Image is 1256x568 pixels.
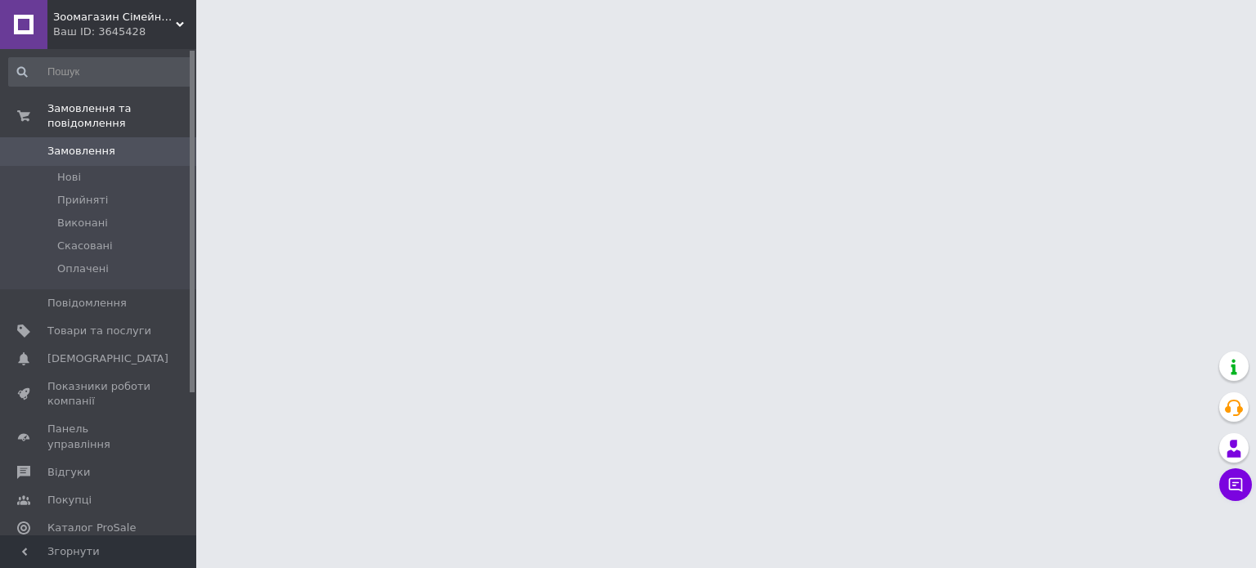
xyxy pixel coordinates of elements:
span: Товари та послуги [47,324,151,338]
span: Нові [57,170,81,185]
span: [DEMOGRAPHIC_DATA] [47,351,168,366]
span: Замовлення [47,144,115,159]
span: Показники роботи компанії [47,379,151,409]
div: Ваш ID: 3645428 [53,25,196,39]
button: Чат з покупцем [1219,468,1252,501]
span: Покупці [47,493,92,508]
span: Панель управління [47,422,151,451]
span: Відгуки [47,465,90,480]
span: Виконані [57,216,108,230]
span: Зоомагазин Сімейний кошик - Дискаунтер зоотоварів [53,10,176,25]
span: Замовлення та повідомлення [47,101,196,131]
span: Повідомлення [47,296,127,311]
span: Каталог ProSale [47,521,136,535]
span: Скасовані [57,239,113,253]
span: Прийняті [57,193,108,208]
input: Пошук [8,57,193,87]
span: Оплачені [57,262,109,276]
